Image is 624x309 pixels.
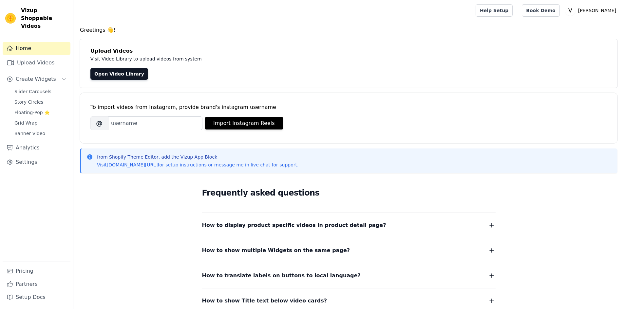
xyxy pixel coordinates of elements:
span: Create Widgets [16,75,56,83]
span: Slider Carousels [14,88,51,95]
a: Open Video Library [90,68,148,80]
img: Vizup [5,13,16,24]
a: Floating-Pop ⭐ [10,108,70,117]
a: Grid Wrap [10,118,70,128]
a: Upload Videos [3,56,70,69]
a: Slider Carousels [10,87,70,96]
a: Setup Docs [3,291,70,304]
button: How to translate labels on buttons to local language? [202,271,496,280]
a: Help Setup [476,4,513,17]
input: username [108,116,202,130]
span: Vizup Shoppable Videos [21,7,68,30]
button: How to show Title text below video cards? [202,296,496,305]
button: How to display product specific videos in product detail page? [202,221,496,230]
a: Banner Video [10,129,70,138]
h2: Frequently asked questions [202,186,496,199]
a: Analytics [3,141,70,154]
a: Story Circles [10,97,70,107]
a: Partners [3,278,70,291]
span: Banner Video [14,130,45,137]
span: How to display product specific videos in product detail page? [202,221,386,230]
span: How to translate labels on buttons to local language? [202,271,361,280]
h4: Greetings 👋! [80,26,617,34]
a: Book Demo [522,4,559,17]
a: [DOMAIN_NAME][URL] [107,162,158,167]
span: @ [90,116,108,130]
span: How to show Title text below video cards? [202,296,327,305]
a: Home [3,42,70,55]
div: To import videos from Instagram, provide brand's instagram username [90,103,607,111]
span: Story Circles [14,99,43,105]
button: V [PERSON_NAME] [565,5,619,16]
span: Grid Wrap [14,120,37,126]
h4: Upload Videos [90,47,607,55]
a: Settings [3,156,70,169]
p: [PERSON_NAME] [576,5,619,16]
button: Import Instagram Reels [205,117,283,129]
p: Visit for setup instructions or message me in live chat for support. [97,162,298,168]
span: How to show multiple Widgets on the same page? [202,246,350,255]
text: V [568,7,572,14]
span: Floating-Pop ⭐ [14,109,50,116]
p: Visit Video Library to upload videos from system [90,55,384,63]
button: How to show multiple Widgets on the same page? [202,246,496,255]
p: from Shopify Theme Editor, add the Vizup App Block [97,154,298,160]
a: Pricing [3,265,70,278]
button: Create Widgets [3,73,70,86]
